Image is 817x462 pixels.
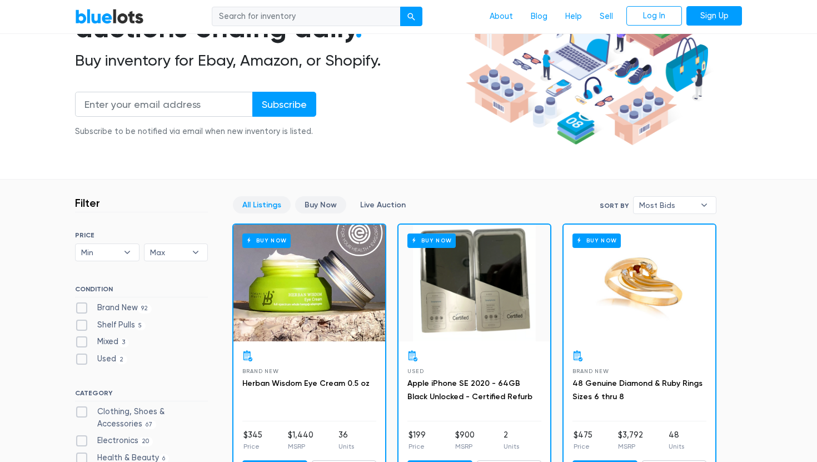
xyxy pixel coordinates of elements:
[591,6,622,27] a: Sell
[75,353,127,365] label: Used
[618,429,643,451] li: $3,792
[409,441,426,451] p: Price
[618,441,643,451] p: MSRP
[407,379,532,401] a: Apple iPhone SE 2020 - 64GB Black Unlocked - Certified Refurb
[242,368,278,374] span: Brand New
[338,429,354,451] li: 36
[75,51,462,70] h2: Buy inventory for Ebay, Amazon, or Shopify.
[693,197,716,213] b: ▾
[75,8,144,24] a: BlueLots
[118,339,129,347] span: 3
[504,441,519,451] p: Units
[522,6,556,27] a: Blog
[135,321,146,330] span: 5
[572,368,609,374] span: Brand New
[243,441,262,451] p: Price
[407,234,456,247] h6: Buy Now
[75,319,146,331] label: Shelf Pulls
[572,234,621,247] h6: Buy Now
[398,225,550,341] a: Buy Now
[150,244,187,261] span: Max
[686,6,742,26] a: Sign Up
[233,225,385,341] a: Buy Now
[481,6,522,27] a: About
[75,92,253,117] input: Enter your email address
[81,244,118,261] span: Min
[138,304,152,313] span: 92
[242,234,291,247] h6: Buy Now
[574,441,592,451] p: Price
[626,6,682,26] a: Log In
[75,196,100,210] h3: Filter
[75,285,208,297] h6: CONDITION
[572,379,703,401] a: 48 Genuine Diamond & Ruby Rings Sizes 6 thru 8
[407,368,424,374] span: Used
[243,429,262,451] li: $345
[669,429,684,451] li: 48
[295,196,346,213] a: Buy Now
[338,441,354,451] p: Units
[409,429,426,451] li: $199
[669,441,684,451] p: Units
[75,336,129,348] label: Mixed
[600,201,629,211] label: Sort By
[564,225,715,341] a: Buy Now
[455,441,475,451] p: MSRP
[574,429,592,451] li: $475
[75,302,152,314] label: Brand New
[639,197,695,213] span: Most Bids
[455,429,475,451] li: $900
[233,196,291,213] a: All Listings
[116,244,139,261] b: ▾
[351,196,415,213] a: Live Auction
[138,437,153,446] span: 20
[242,379,370,388] a: Herban Wisdom Eye Cream 0.5 oz
[184,244,207,261] b: ▾
[504,429,519,451] li: 2
[252,92,316,117] input: Subscribe
[75,389,208,401] h6: CATEGORY
[75,126,316,138] div: Subscribe to be notified via email when new inventory is listed.
[556,6,591,27] a: Help
[288,429,313,451] li: $1,440
[116,355,127,364] span: 2
[288,441,313,451] p: MSRP
[212,7,401,27] input: Search for inventory
[142,420,156,429] span: 67
[75,231,208,239] h6: PRICE
[75,406,208,430] label: Clothing, Shoes & Accessories
[75,435,153,447] label: Electronics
